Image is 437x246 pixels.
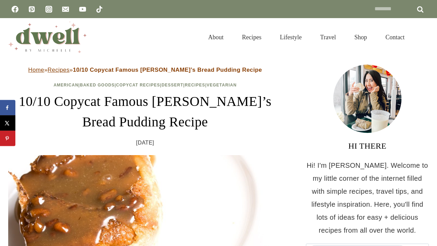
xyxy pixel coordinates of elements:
[47,67,69,73] a: Recipes
[271,25,311,49] a: Lifestyle
[28,67,262,73] span: » »
[28,67,44,73] a: Home
[8,2,22,16] a: Facebook
[59,2,72,16] a: Email
[25,2,39,16] a: Pinterest
[42,2,56,16] a: Instagram
[8,22,87,53] img: DWELL by michelle
[345,25,376,49] a: Shop
[161,83,183,87] a: Dessert
[116,83,160,87] a: Copycat Recipes
[306,140,429,152] h3: HI THERE
[54,83,79,87] a: American
[233,25,271,49] a: Recipes
[80,83,115,87] a: Baked Goods
[73,67,262,73] strong: 10/10 Copycat Famous [PERSON_NAME]’s Bread Pudding Recipe
[376,25,414,49] a: Contact
[311,25,345,49] a: Travel
[54,83,237,87] span: | | | | |
[185,83,205,87] a: Recipes
[93,2,106,16] a: TikTok
[199,25,233,49] a: About
[8,91,282,132] h1: 10/10 Copycat Famous [PERSON_NAME]’s Bread Pudding Recipe
[306,159,429,237] p: Hi! I'm [PERSON_NAME]. Welcome to my little corner of the internet filled with simple recipes, tr...
[136,138,154,148] time: [DATE]
[207,83,237,87] a: Vegetarian
[76,2,89,16] a: YouTube
[417,31,429,43] button: View Search Form
[199,25,414,49] nav: Primary Navigation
